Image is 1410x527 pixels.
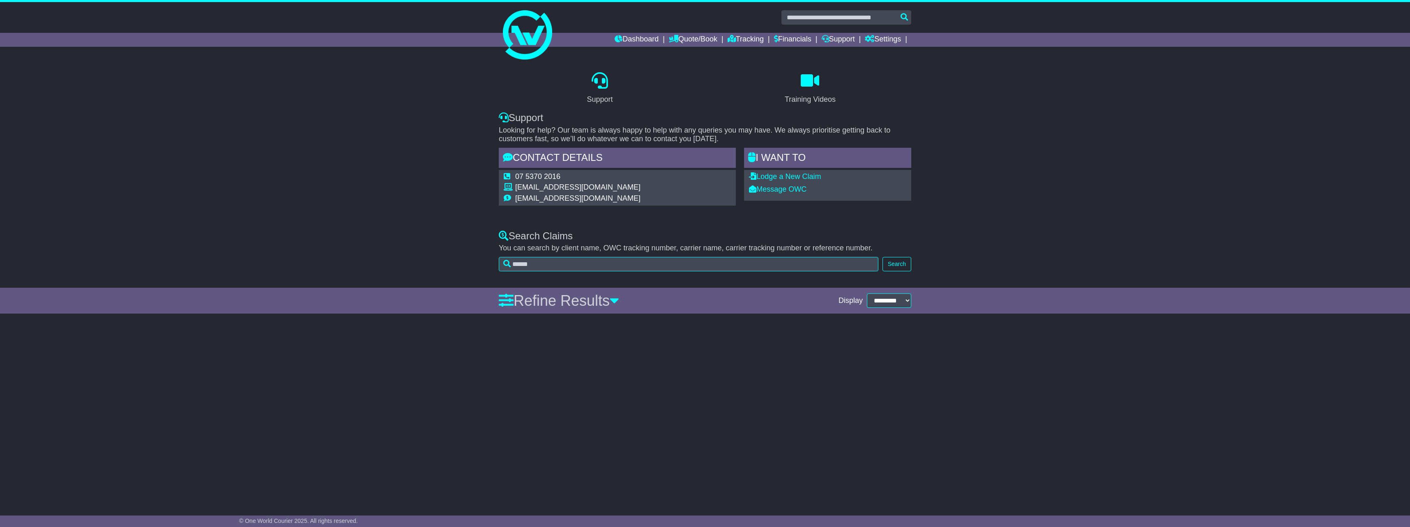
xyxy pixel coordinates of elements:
[515,183,640,194] td: [EMAIL_ADDRESS][DOMAIN_NAME]
[728,33,764,47] a: Tracking
[499,230,911,242] div: Search Claims
[779,69,841,108] a: Training Videos
[515,194,640,203] td: [EMAIL_ADDRESS][DOMAIN_NAME]
[669,33,717,47] a: Quote/Book
[499,112,911,124] div: Support
[499,148,736,170] div: Contact Details
[865,33,901,47] a: Settings
[749,185,806,193] a: Message OWC
[515,172,640,183] td: 07 5370 2016
[615,33,659,47] a: Dashboard
[581,69,618,108] a: Support
[749,172,821,181] a: Lodge a New Claim
[839,296,863,305] span: Display
[744,148,911,170] div: I WANT to
[882,257,911,271] button: Search
[499,292,619,309] a: Refine Results
[499,126,911,144] p: Looking for help? Our team is always happy to help with any queries you may have. We always prior...
[499,244,911,253] p: You can search by client name, OWC tracking number, carrier name, carrier tracking number or refe...
[587,94,613,105] div: Support
[774,33,811,47] a: Financials
[785,94,836,105] div: Training Videos
[239,518,358,524] span: © One World Courier 2025. All rights reserved.
[822,33,855,47] a: Support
